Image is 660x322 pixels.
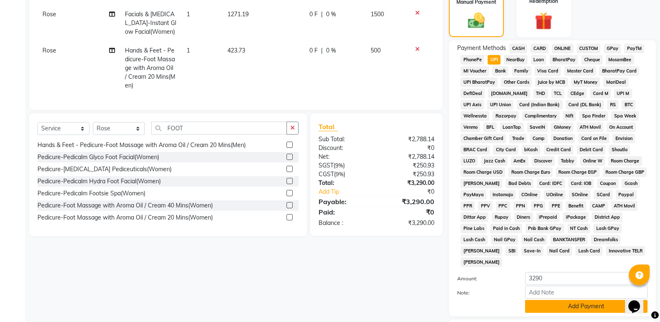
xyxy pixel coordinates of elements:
div: Net: [312,152,376,161]
span: City Card [493,145,518,155]
span: Nift [563,111,576,121]
span: 9% [335,162,343,169]
span: CARD [530,44,548,53]
span: Visa Card [535,66,561,76]
span: | [321,10,323,19]
div: Pedicure-Pedicalm Footsie Spa(Women) [37,189,145,198]
span: 423.73 [227,47,245,54]
span: BRAC Card [461,145,490,155]
span: 500 [371,47,381,54]
a: Add Tip [312,187,387,196]
div: Balance : [312,219,376,227]
span: Card on File [578,134,609,143]
span: Paid in Cash [490,224,522,233]
span: BANKTANSFER [550,235,588,245]
button: Add Payment [525,300,648,313]
div: Payable: [312,197,376,207]
span: Paypal [616,190,637,200]
span: Discover [532,156,555,166]
span: SOnline [569,190,590,200]
span: Juice by MCB [535,77,568,87]
span: RS [607,100,618,110]
div: ₹0 [387,187,441,196]
span: bKash [522,145,540,155]
div: Total: [312,179,376,187]
span: SBI [506,246,518,256]
span: Benefit [566,201,586,211]
input: Amount [525,272,648,285]
div: ( ) [312,170,376,179]
span: COnline [519,190,540,200]
div: Discount: [312,144,376,152]
span: Room Charge EGP [556,167,600,177]
span: 0 F [309,46,318,55]
span: PPR [461,201,475,211]
span: 9% [336,171,344,177]
span: MI Voucher [461,66,489,76]
span: Rose [42,10,56,18]
span: Loan [531,55,547,65]
div: Paid: [312,207,376,217]
span: THD [533,89,548,98]
span: Shoutlo [609,145,630,155]
span: Tabby [558,156,577,166]
span: SGST [319,162,334,169]
span: BharatPay [550,55,578,65]
span: Lash Card [575,246,603,256]
span: CGST [319,170,334,178]
span: ONLINE [552,44,573,53]
span: 0 % [326,10,336,19]
span: Pine Labs [461,224,487,233]
span: Card (Indian Bank) [517,100,563,110]
span: GPay [604,44,621,53]
span: AmEx [511,156,528,166]
span: Other Cards [501,77,532,87]
div: Pedicure-Pedicalm Glyco Foot Facial(Women) [37,153,159,162]
span: PayTM [624,44,644,53]
span: CEdge [568,89,587,98]
div: Sub Total: [312,135,376,144]
div: ₹250.93 [376,161,441,170]
div: ( ) [312,161,376,170]
span: Donation [551,134,575,143]
span: CUSTOM [577,44,601,53]
span: GMoney [551,122,573,132]
span: Trade [509,134,527,143]
span: MyT Money [571,77,600,87]
span: Dittor App [461,212,488,222]
span: Lash Cash [461,235,488,245]
span: Instamojo [490,190,516,200]
span: Hands & Feet - Pedicure-Foot Massage with Aroma Oil / Cream 20 Mins(Men) [125,47,175,89]
div: ₹0 [376,207,441,217]
span: BTC [622,100,635,110]
span: Innovative TELR [606,246,645,256]
span: | [321,46,323,55]
span: 1271.19 [227,10,249,18]
span: Rupay [492,212,511,222]
div: ₹3,290.00 [376,179,441,187]
span: Gcash [622,179,640,188]
span: Save-In [521,246,543,256]
span: Card: IOB [568,179,594,188]
span: Online W [580,156,605,166]
span: Total [319,122,338,131]
span: PhonePe [461,55,484,65]
span: 0 F [309,10,318,19]
label: Amount: [451,275,518,282]
span: Pnb Bank GPay [526,224,564,233]
span: Cheque [581,55,603,65]
span: Nail GPay [491,235,518,245]
span: PPN [513,201,528,211]
span: Payment Methods [457,44,506,52]
span: Wellnessta [461,111,489,121]
input: Add Note [525,286,648,299]
span: [DOMAIN_NAME] [488,89,530,98]
span: Bank [492,66,508,76]
span: Spa Week [611,111,639,121]
div: Pedicure-Pedicalm Hydra Foot Facial(Women) [37,177,161,186]
span: Family [512,66,531,76]
span: Spa Finder [579,111,608,121]
span: Complimentary [522,111,560,121]
span: UPI [488,55,501,65]
div: Pedicure-Foot Massage with Aroma Oil / Cream 40 Mins(Women) [37,201,213,210]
